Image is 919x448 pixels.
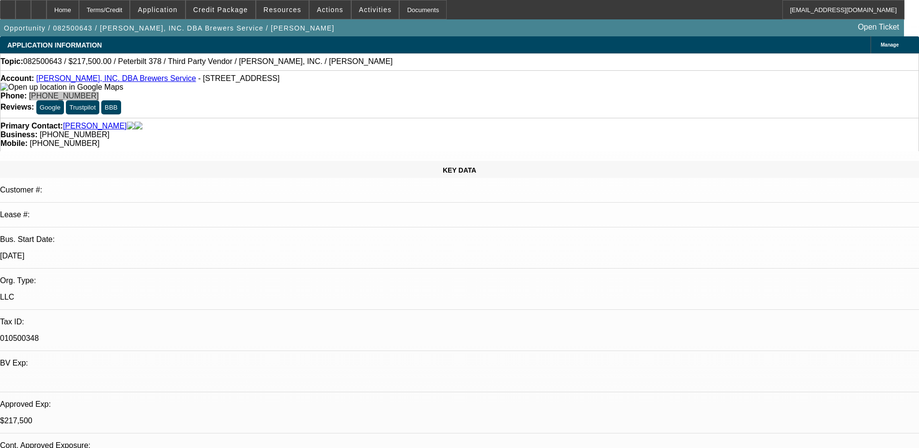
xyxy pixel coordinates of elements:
[359,6,392,14] span: Activities
[130,0,185,19] button: Application
[36,100,64,114] button: Google
[854,19,903,35] a: Open Ticket
[256,0,309,19] button: Resources
[138,6,177,14] span: Application
[66,100,99,114] button: Trustpilot
[30,139,99,147] span: [PHONE_NUMBER]
[443,166,476,174] span: KEY DATA
[135,122,142,130] img: linkedin-icon.png
[198,74,280,82] span: - [STREET_ADDRESS]
[310,0,351,19] button: Actions
[186,0,255,19] button: Credit Package
[317,6,343,14] span: Actions
[264,6,301,14] span: Resources
[29,92,99,100] span: [PHONE_NUMBER]
[4,24,334,32] span: Opportunity / 082500643 / [PERSON_NAME], INC. DBA Brewers Service / [PERSON_NAME]
[193,6,248,14] span: Credit Package
[881,42,899,48] span: Manage
[0,92,27,100] strong: Phone:
[63,122,127,130] a: [PERSON_NAME]
[0,139,28,147] strong: Mobile:
[23,57,393,66] span: 082500643 / $217,500.00 / Peterbilt 378 / Third Party Vendor / [PERSON_NAME], INC. / [PERSON_NAME]
[352,0,399,19] button: Activities
[0,130,37,139] strong: Business:
[36,74,196,82] a: [PERSON_NAME], INC. DBA Brewers Service
[0,83,123,92] img: Open up location in Google Maps
[40,130,109,139] span: [PHONE_NUMBER]
[0,83,123,91] a: View Google Maps
[0,122,63,130] strong: Primary Contact:
[0,103,34,111] strong: Reviews:
[0,57,23,66] strong: Topic:
[127,122,135,130] img: facebook-icon.png
[7,41,102,49] span: APPLICATION INFORMATION
[0,74,34,82] strong: Account:
[101,100,121,114] button: BBB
